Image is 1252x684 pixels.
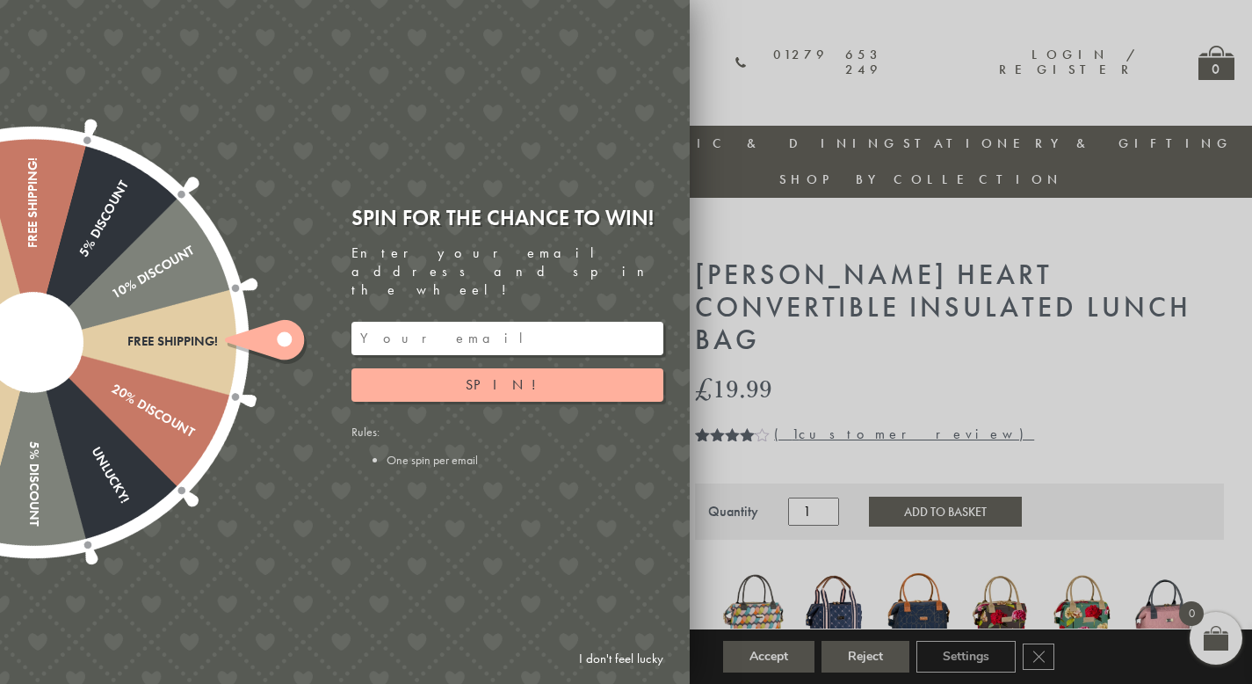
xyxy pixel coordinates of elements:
button: Spin! [351,368,663,402]
div: Rules: [351,424,663,468]
span: Spin! [466,375,549,394]
div: Free shipping! [33,334,218,349]
div: 20% Discount [29,336,196,441]
div: Unlucky! [26,338,132,506]
input: Your email [351,322,663,355]
a: I don't feel lucky [570,643,672,675]
li: One spin per email [387,452,663,468]
div: Free shipping! [25,157,40,342]
div: 5% Discount [25,342,40,527]
div: 5% Discount [26,178,132,346]
div: Enter your email address and spin the wheel! [351,244,663,299]
div: 10% Discount [29,244,196,349]
div: Spin for the chance to win! [351,204,663,231]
